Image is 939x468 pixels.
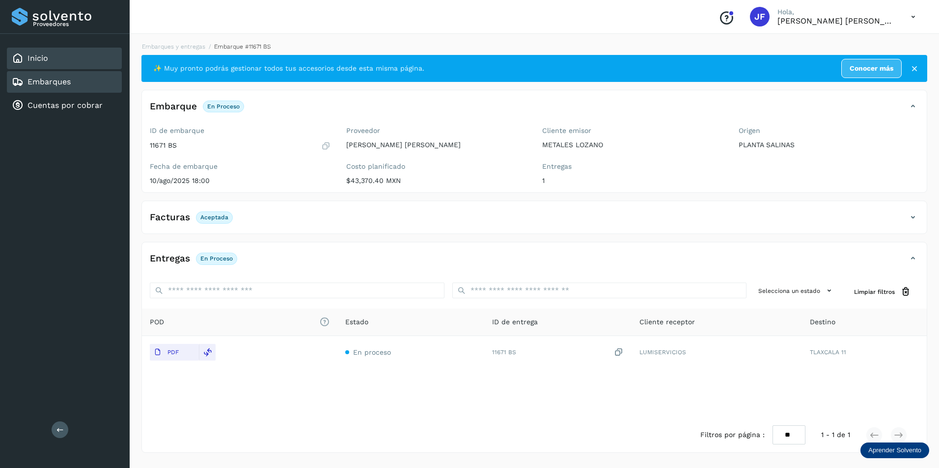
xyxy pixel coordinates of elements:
[28,53,48,63] a: Inicio
[810,317,835,327] span: Destino
[346,127,527,135] label: Proveedor
[802,336,927,368] td: TLAXCALA 11
[739,127,919,135] label: Origen
[639,317,695,327] span: Cliente receptor
[150,141,177,150] p: 11671 BS
[28,101,103,110] a: Cuentas por cobrar
[346,177,527,185] p: $43,370.40 MXN
[700,430,765,440] span: Filtros por página :
[492,347,623,358] div: 11671 BS
[150,344,199,361] button: PDF
[142,250,927,275] div: EntregasEn proceso
[632,336,802,368] td: LUMISERVICIOS
[150,253,190,264] h4: Entregas
[346,141,527,149] p: [PERSON_NAME] [PERSON_NAME]
[214,43,271,50] span: Embarque #11671 BS
[346,162,527,171] label: Costo planificado
[860,442,929,458] div: Aprender Solvento
[353,348,391,356] span: En proceso
[150,177,331,185] p: 10/ago/2025 18:00
[141,42,927,51] nav: breadcrumb
[167,349,179,356] p: PDF
[200,255,233,262] p: En proceso
[345,317,368,327] span: Estado
[28,77,71,86] a: Embarques
[200,214,228,221] p: Aceptada
[854,287,895,296] span: Limpiar filtros
[7,95,122,116] div: Cuentas por cobrar
[142,209,927,234] div: FacturasAceptada
[542,127,723,135] label: Cliente emisor
[150,162,331,171] label: Fecha de embarque
[153,63,424,74] span: ✨ Muy pronto podrás gestionar todos tus accesorios desde esta misma página.
[207,103,240,110] p: En proceso
[142,43,205,50] a: Embarques y entregas
[33,21,118,27] p: Proveedores
[150,317,330,327] span: POD
[199,344,216,361] div: Reemplazar POD
[542,141,723,149] p: METALES LOZANO
[754,283,838,299] button: Selecciona un estado
[777,16,895,26] p: JOSE FUENTES HERNANDEZ
[150,212,190,223] h4: Facturas
[739,141,919,149] p: PLANTA SALINAS
[846,283,919,301] button: Limpiar filtros
[841,59,902,78] a: Conocer más
[492,317,538,327] span: ID de entrega
[542,177,723,185] p: 1
[150,127,331,135] label: ID de embarque
[150,101,197,112] h4: Embarque
[7,48,122,69] div: Inicio
[542,162,723,171] label: Entregas
[821,430,850,440] span: 1 - 1 de 1
[868,446,921,454] p: Aprender Solvento
[7,71,122,93] div: Embarques
[777,8,895,16] p: Hola,
[142,98,927,123] div: EmbarqueEn proceso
